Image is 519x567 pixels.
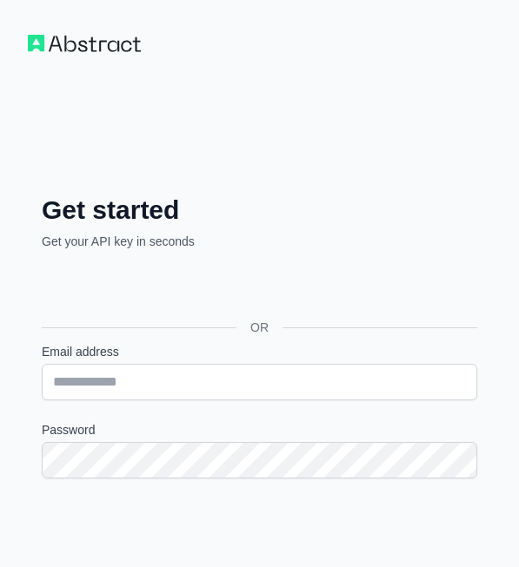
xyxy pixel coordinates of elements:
[28,35,141,52] img: Workflow
[42,194,477,226] h2: Get started
[42,233,477,250] p: Get your API key in seconds
[33,269,311,307] iframe: Sign in with Google Button
[128,499,392,567] iframe: reCAPTCHA
[236,319,283,336] span: OR
[42,343,477,360] label: Email address
[42,421,477,438] label: Password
